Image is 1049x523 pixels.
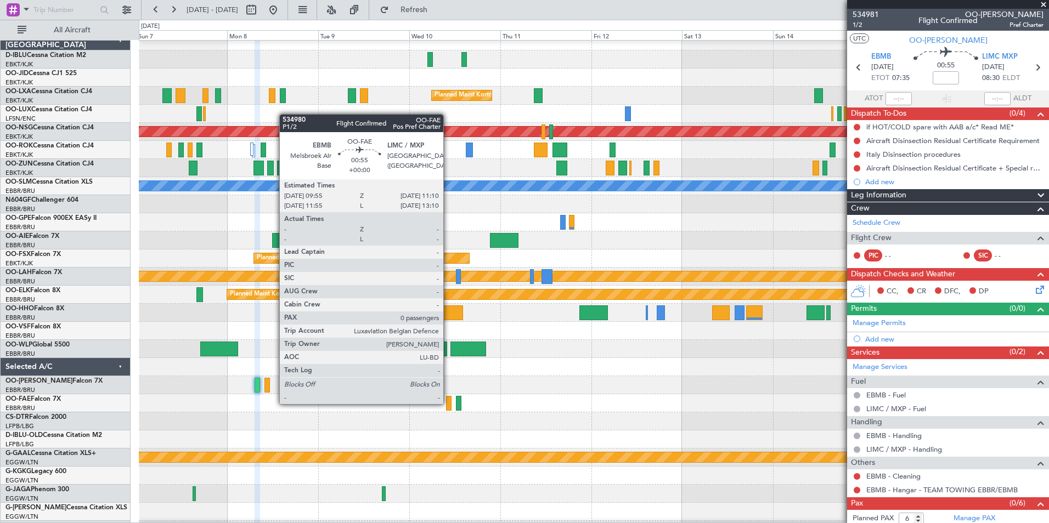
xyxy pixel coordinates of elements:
a: EBKT/KJK [5,151,33,159]
a: EBKT/KJK [5,133,33,141]
a: LIMC / MXP - Fuel [866,404,926,413]
span: Crew [851,202,870,215]
span: OO-FSX [5,251,31,258]
a: EBBR/BRU [5,241,35,249]
span: EBMB [871,52,891,62]
a: EBBR/BRU [5,350,35,358]
span: CS-DTR [5,414,29,420]
a: OO-FAEFalcon 7X [5,396,61,402]
span: OO-ZUN [5,161,33,167]
a: OO-HHOFalcon 8X [5,305,64,312]
a: OO-ELKFalcon 8X [5,287,60,294]
input: Trip Number [33,2,97,18]
a: LIMC / MXP - Handling [866,445,942,454]
a: OO-AIEFalcon 7X [5,233,59,240]
span: Dispatch Checks and Weather [851,268,955,281]
a: Manage Services [853,362,907,373]
a: OO-GPEFalcon 900EX EASy II [5,215,97,221]
span: [DATE] - [DATE] [187,5,238,15]
span: Pref Charter [965,20,1044,30]
a: OO-NSGCessna Citation CJ4 [5,124,94,131]
a: OO-ROKCessna Citation CJ4 [5,143,94,149]
a: OO-LXACessna Citation CJ4 [5,88,92,95]
span: OO-SLM [5,179,32,185]
a: LFPB/LBG [5,422,34,430]
span: ATOT [865,93,883,104]
span: D-IBLU [5,52,27,59]
a: EGGW/LTN [5,476,38,485]
a: EBBR/BRU [5,295,35,304]
a: EBBR/BRU [5,277,35,286]
span: D-IBLU-OLD [5,432,43,439]
span: G-GAAL [5,450,31,457]
div: Tue 9 [318,30,409,40]
span: Fuel [851,376,866,388]
a: EBBR/BRU [5,205,35,213]
span: (0/6) [1009,497,1025,509]
span: Refresh [391,6,437,14]
span: Services [851,346,879,359]
span: G-JAGA [5,486,31,493]
span: (0/2) [1009,346,1025,357]
button: UTC [850,33,869,43]
span: LIMC MXP [982,52,1018,62]
a: EGGW/LTN [5,494,38,503]
span: G-[PERSON_NAME] [5,504,66,511]
span: (0/0) [1009,303,1025,314]
span: All Aircraft [29,26,116,34]
a: EBMB - Handling [866,431,922,440]
div: Thu 11 [500,30,591,40]
input: --:-- [886,92,912,105]
span: DFC, [944,286,961,297]
span: OO-WLP [5,342,32,348]
a: OO-[PERSON_NAME]Falcon 7X [5,378,103,384]
div: Aircraft Disinsection Residual Certificate Requirement [866,136,1040,145]
div: Sat 13 [682,30,773,40]
div: - - [995,251,1019,260]
div: Add new [865,177,1044,186]
div: PIC [864,249,882,261]
a: CS-DTRFalcon 2000 [5,414,66,420]
span: Pax [851,497,863,510]
span: OO-[PERSON_NAME] [909,35,988,46]
a: EBBR/BRU [5,404,35,412]
a: N604GFChallenger 604 [5,197,78,203]
div: Aircraft Disinsection Residual Certificate + Special request [866,163,1044,173]
span: 08:30 [982,73,1000,84]
span: Leg Information [851,189,906,202]
a: Manage Permits [853,318,906,329]
a: EBBR/BRU [5,223,35,231]
span: OO-LXA [5,88,31,95]
a: Schedule Crew [853,218,900,229]
span: (0/4) [1009,107,1025,119]
a: EBBR/BRU [5,187,35,195]
span: Others [851,457,875,469]
a: OO-VSFFalcon 8X [5,323,61,330]
div: Mon 8 [227,30,318,40]
a: OO-LAHFalcon 7X [5,269,62,276]
button: Refresh [375,1,441,19]
a: EBKT/KJK [5,169,33,177]
button: All Aircraft [12,21,119,39]
span: OO-LAH [5,269,32,276]
div: Flight Confirmed [918,15,978,26]
div: if HOT/COLD spare with AAB a/c* Read ME* [866,122,1014,132]
a: OO-WLPGlobal 5500 [5,342,70,348]
span: Dispatch To-Dos [851,107,906,120]
span: OO-JID [5,70,29,77]
a: OO-JIDCessna CJ1 525 [5,70,77,77]
div: Planned Maint Kortrijk-[GEOGRAPHIC_DATA] [230,286,358,303]
span: OO-ROK [5,143,33,149]
span: OO-AIE [5,233,29,240]
div: Planned Maint Kortrijk-[GEOGRAPHIC_DATA] [435,87,562,104]
a: EBKT/KJK [5,96,33,105]
a: G-GAALCessna Citation XLS+ [5,450,96,457]
span: Permits [851,303,877,315]
div: Sun 7 [136,30,227,40]
a: EGGW/LTN [5,513,38,521]
span: Flight Crew [851,232,892,245]
span: [DATE] [871,62,894,73]
a: EBBR/BRU [5,314,35,322]
span: 534981 [853,9,879,20]
div: Planned Maint Kortrijk-[GEOGRAPHIC_DATA] [257,250,385,266]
